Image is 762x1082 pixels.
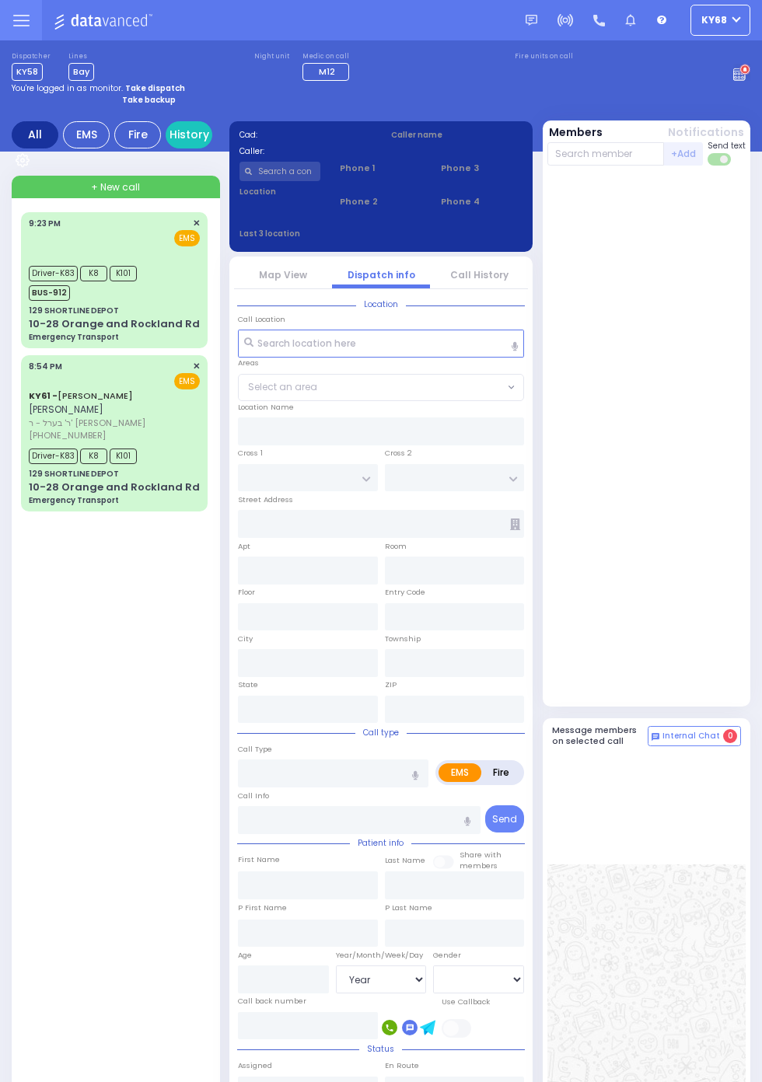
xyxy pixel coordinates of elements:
label: Call Location [238,314,285,325]
span: Other building occupants [510,518,520,530]
a: History [166,121,212,148]
span: K8 [80,266,107,281]
span: EMS [174,373,200,389]
a: Dispatch info [348,268,415,281]
button: ky68 [690,5,750,36]
div: Emergency Transport [29,494,119,506]
label: First Name [238,854,280,865]
span: [PHONE_NUMBER] [29,429,106,442]
span: ky68 [701,13,727,27]
div: EMS [63,121,110,148]
div: Fire [114,121,161,148]
span: Location [356,298,406,310]
img: comment-alt.png [652,733,659,741]
span: Phone 1 [340,162,421,175]
span: KY61 - [29,389,58,402]
span: You're logged in as monitor. [12,82,123,94]
span: Status [359,1043,402,1055]
span: Phone 2 [340,195,421,208]
span: 0 [723,729,737,743]
label: Fire [481,763,522,782]
span: 9:23 PM [29,218,61,229]
div: 129 SHORTLINE DEPOT [29,468,119,480]
label: Location Name [238,402,294,413]
span: Phone 3 [441,162,523,175]
button: Internal Chat 0 [648,726,741,746]
label: Age [238,950,252,961]
label: Caller name [391,129,523,141]
label: Lines [68,52,94,61]
label: Night unit [254,52,289,61]
img: message.svg [526,15,537,26]
span: ר' בערל - ר' [PERSON_NAME] [29,417,195,430]
a: Call History [450,268,509,281]
small: Share with [460,850,502,860]
label: State [238,679,258,690]
span: 8:54 PM [29,361,62,372]
input: Search location here [238,330,524,358]
label: Medic on call [302,52,354,61]
span: [PERSON_NAME] [29,403,103,416]
label: Call back number [238,996,306,1007]
label: Caller: [239,145,372,157]
label: Floor [238,587,255,598]
label: EMS [439,763,481,782]
strong: Take backup [122,94,176,106]
button: Members [549,124,603,141]
label: Location [239,186,321,197]
h5: Message members on selected call [552,725,648,745]
label: Areas [238,358,259,368]
a: [PERSON_NAME] [29,389,133,402]
div: 10-28 Orange and Rockland Rd [29,480,200,495]
label: P First Name [238,902,287,913]
input: Search member [547,142,665,166]
strong: Take dispatch [125,82,185,94]
span: Select an area [248,380,317,394]
label: Cad: [239,129,372,141]
span: Driver-K83 [29,449,78,464]
span: KY58 [12,63,43,81]
span: Phone 4 [441,195,523,208]
input: Search a contact [239,162,321,181]
div: Year/Month/Week/Day [336,950,427,961]
span: Call type [355,727,407,738]
a: Map View [259,268,307,281]
label: Apt [238,541,250,552]
label: Last 3 location [239,228,382,239]
span: K101 [110,449,137,464]
label: Last Name [385,855,425,866]
label: Street Address [238,494,293,505]
label: Township [385,633,421,644]
span: Send text [708,140,746,152]
label: Call Info [238,791,269,801]
label: Turn off text [708,152,732,167]
button: Send [485,805,524,832]
label: Room [385,541,407,552]
span: Patient info [350,837,411,849]
label: City [238,633,253,644]
span: + New call [91,180,140,194]
div: All [12,121,58,148]
label: Cross 1 [238,448,263,459]
span: ✕ [193,217,200,230]
div: 10-28 Orange and Rockland Rd [29,316,200,332]
label: Call Type [238,744,272,755]
img: Logo [54,11,157,30]
span: ✕ [193,360,200,373]
span: Internal Chat [662,731,720,742]
span: K8 [80,449,107,464]
label: Cross 2 [385,448,412,459]
label: P Last Name [385,902,432,913]
label: Use Callback [442,996,490,1007]
span: members [460,860,498,871]
label: Dispatcher [12,52,51,61]
span: Driver-K83 [29,266,78,281]
span: K101 [110,266,137,281]
label: ZIP [385,679,397,690]
label: En Route [385,1060,419,1071]
span: Bay [68,63,94,81]
label: Gender [433,950,461,961]
label: Entry Code [385,587,425,598]
button: Notifications [668,124,744,141]
span: EMS [174,230,200,246]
